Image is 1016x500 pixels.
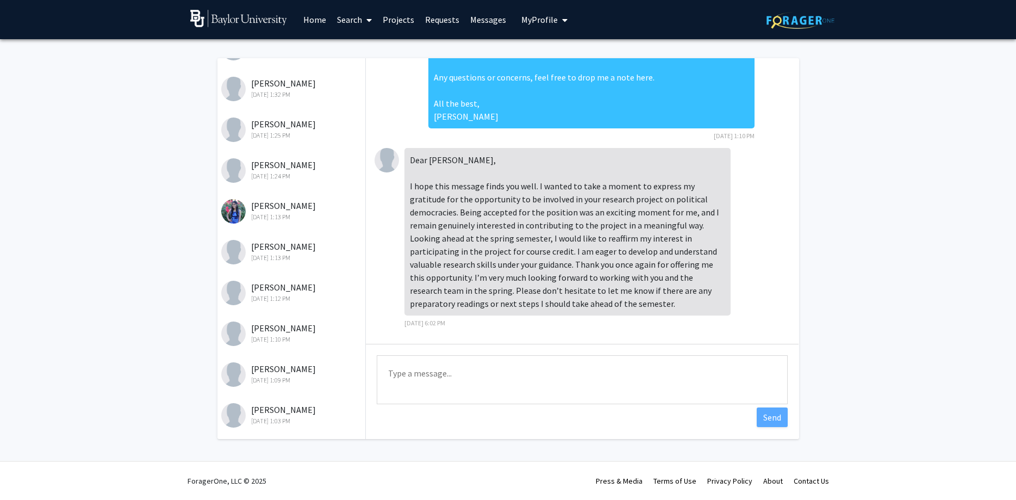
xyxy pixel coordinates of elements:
[221,77,246,101] img: Sean Mathias
[221,171,363,181] div: [DATE] 1:24 PM
[221,118,363,140] div: [PERSON_NAME]
[221,416,363,426] div: [DATE] 1:03 PM
[221,253,363,263] div: [DATE] 1:13 PM
[221,199,363,222] div: [PERSON_NAME]
[707,476,752,486] a: Privacy Policy
[221,158,246,183] img: Sophia Dalomba
[221,281,246,305] img: Emily Smith
[794,476,829,486] a: Contact Us
[221,158,363,181] div: [PERSON_NAME]
[221,362,363,385] div: [PERSON_NAME]
[190,10,288,27] img: Baylor University Logo
[375,148,399,172] img: Jenny Ku
[221,199,246,224] img: Mirabel Van Nice
[420,1,465,39] a: Requests
[298,1,332,39] a: Home
[763,476,783,486] a: About
[596,476,643,486] a: Press & Media
[221,322,246,346] img: Eli Herman
[221,403,363,426] div: [PERSON_NAME]
[465,1,512,39] a: Messages
[221,281,363,304] div: [PERSON_NAME]
[221,335,363,344] div: [DATE] 1:10 PM
[714,132,755,140] span: [DATE] 1:10 PM
[377,355,788,404] textarea: Message
[221,294,363,304] div: [DATE] 1:12 PM
[8,451,46,492] iframe: Chat
[221,240,246,264] img: Emerson Karl
[221,240,363,263] div: [PERSON_NAME]
[221,212,363,222] div: [DATE] 1:13 PM
[521,14,558,25] span: My Profile
[221,322,363,344] div: [PERSON_NAME]
[757,408,788,427] button: Send
[221,118,246,142] img: Daniela Frealy
[221,403,246,428] img: Tyler Anderson
[221,131,363,140] div: [DATE] 1:25 PM
[404,148,731,316] div: Dear [PERSON_NAME], I hope this message finds you well. I wanted to take a moment to express my g...
[221,375,363,385] div: [DATE] 1:09 PM
[377,1,420,39] a: Projects
[332,1,377,39] a: Search
[221,362,246,387] img: Lindsay O'Connor
[766,12,834,29] img: ForagerOne Logo
[653,476,696,486] a: Terms of Use
[221,77,363,100] div: [PERSON_NAME]
[404,319,445,327] span: [DATE] 6:02 PM
[221,90,363,100] div: [DATE] 1:32 PM
[188,462,266,500] div: ForagerOne, LLC © 2025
